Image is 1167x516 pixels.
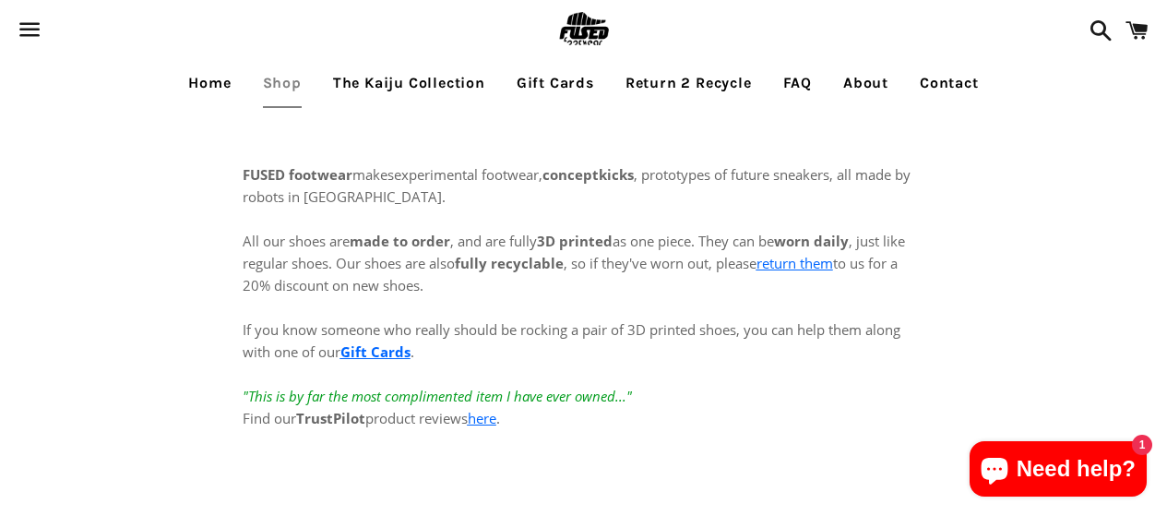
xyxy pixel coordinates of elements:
a: Gift Cards [340,342,411,361]
a: Contact [906,60,993,106]
p: All our shoes are , and are fully as one piece. They can be , just like regular shoes. Our shoes ... [243,208,925,429]
a: The Kaiju Collection [319,60,499,106]
a: Home [174,60,244,106]
em: "This is by far the most complimented item I have ever owned..." [243,387,632,405]
strong: made to order [350,232,450,250]
span: makes [243,165,394,184]
strong: worn daily [774,232,849,250]
a: Shop [249,60,316,106]
a: here [468,409,496,427]
strong: TrustPilot [296,409,365,427]
a: Gift Cards [503,60,608,106]
a: Return 2 Recycle [612,60,766,106]
strong: FUSED footwear [243,165,352,184]
strong: conceptkicks [542,165,634,184]
strong: 3D printed [537,232,613,250]
span: experimental footwear, , prototypes of future sneakers, all made by robots in [GEOGRAPHIC_DATA]. [243,165,911,206]
strong: fully recyclable [455,254,564,272]
a: return them [756,254,833,272]
a: FAQ [769,60,826,106]
a: About [829,60,902,106]
inbox-online-store-chat: Shopify online store chat [964,441,1152,501]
